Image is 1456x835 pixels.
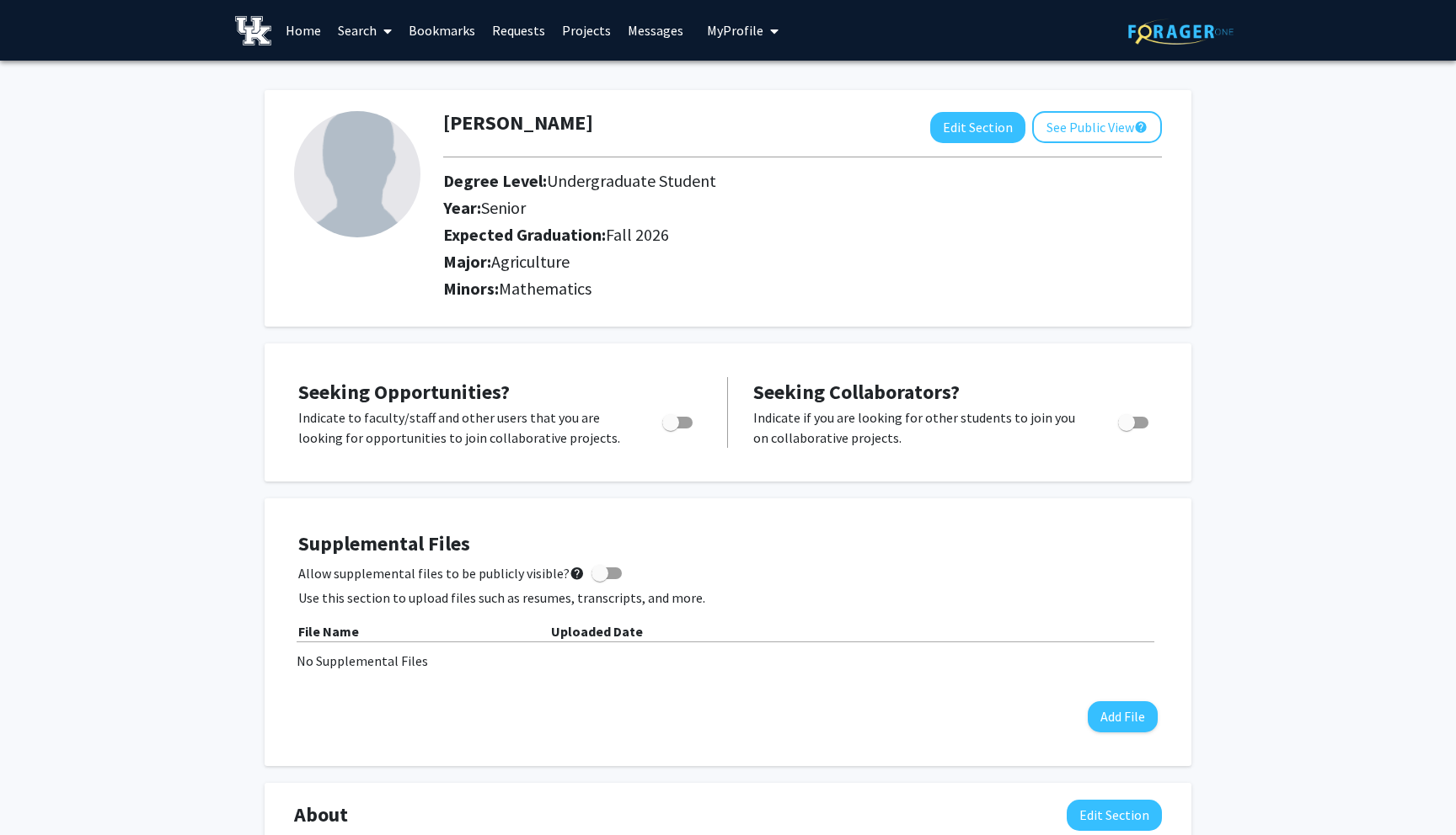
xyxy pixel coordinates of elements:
h2: Major: [443,252,1162,272]
h2: Year: [443,198,1075,218]
img: University of Kentucky Logo [235,16,271,45]
span: My Profile [707,22,763,39]
img: ForagerOne Logo [1128,19,1234,45]
a: Home [277,1,329,60]
div: Toggle [656,407,702,433]
h2: Minors: [443,279,1162,299]
button: Edit Section [930,112,1025,143]
span: Allow supplemental files to be publicly visible? [298,563,585,583]
h2: Expected Graduation: [443,225,1075,245]
span: Seeking Collaborators? [753,379,960,405]
div: Toggle [1111,407,1158,433]
p: Indicate to faculty/staff and other users that you are looking for opportunities to join collabor... [298,407,630,448]
a: Messages [619,1,692,60]
button: Edit About [1067,800,1162,831]
p: Use this section to upload files such as resumes, transcripts, and more. [298,588,1158,608]
h4: Supplemental Files [298,532,1158,556]
span: Senior [481,197,526,218]
a: Search [329,1,400,60]
b: Uploaded Date [551,623,643,640]
iframe: Chat [13,759,72,822]
b: File Name [298,623,359,640]
p: Indicate if you are looking for other students to join you on collaborative projects. [753,407,1086,448]
a: Requests [484,1,554,60]
span: Undergraduate Student [547,170,716,191]
h1: [PERSON_NAME] [443,111,593,136]
span: Agriculture [491,251,570,272]
img: Profile Picture [294,111,420,237]
h2: Degree Level: [443,171,1075,191]
span: Mathematics [499,278,591,299]
mat-icon: help [1134,117,1148,137]
span: Fall 2026 [606,224,669,245]
a: Projects [554,1,619,60]
span: Seeking Opportunities? [298,379,510,405]
button: Add File [1088,701,1158,732]
a: Bookmarks [400,1,484,60]
span: About [294,800,348,830]
button: See Public View [1032,111,1162,143]
div: No Supplemental Files [297,651,1159,671]
mat-icon: help [570,563,585,583]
